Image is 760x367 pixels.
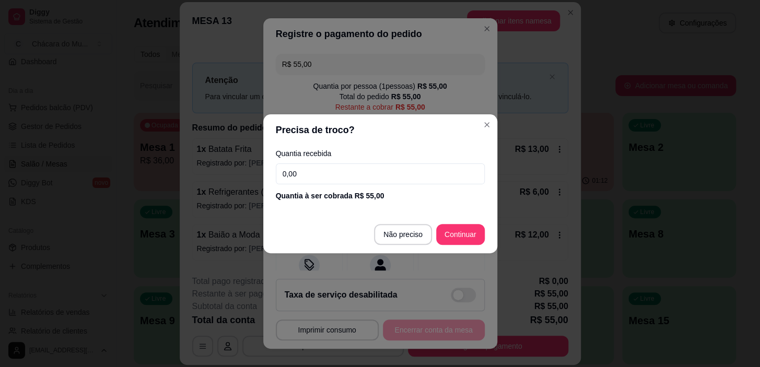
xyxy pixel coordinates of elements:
[436,224,485,245] button: Continuar
[263,114,497,146] header: Precisa de troco?
[276,150,485,157] label: Quantia recebida
[374,224,432,245] button: Não preciso
[276,191,485,201] div: Quantia à ser cobrada R$ 55,00
[478,116,495,133] button: Close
